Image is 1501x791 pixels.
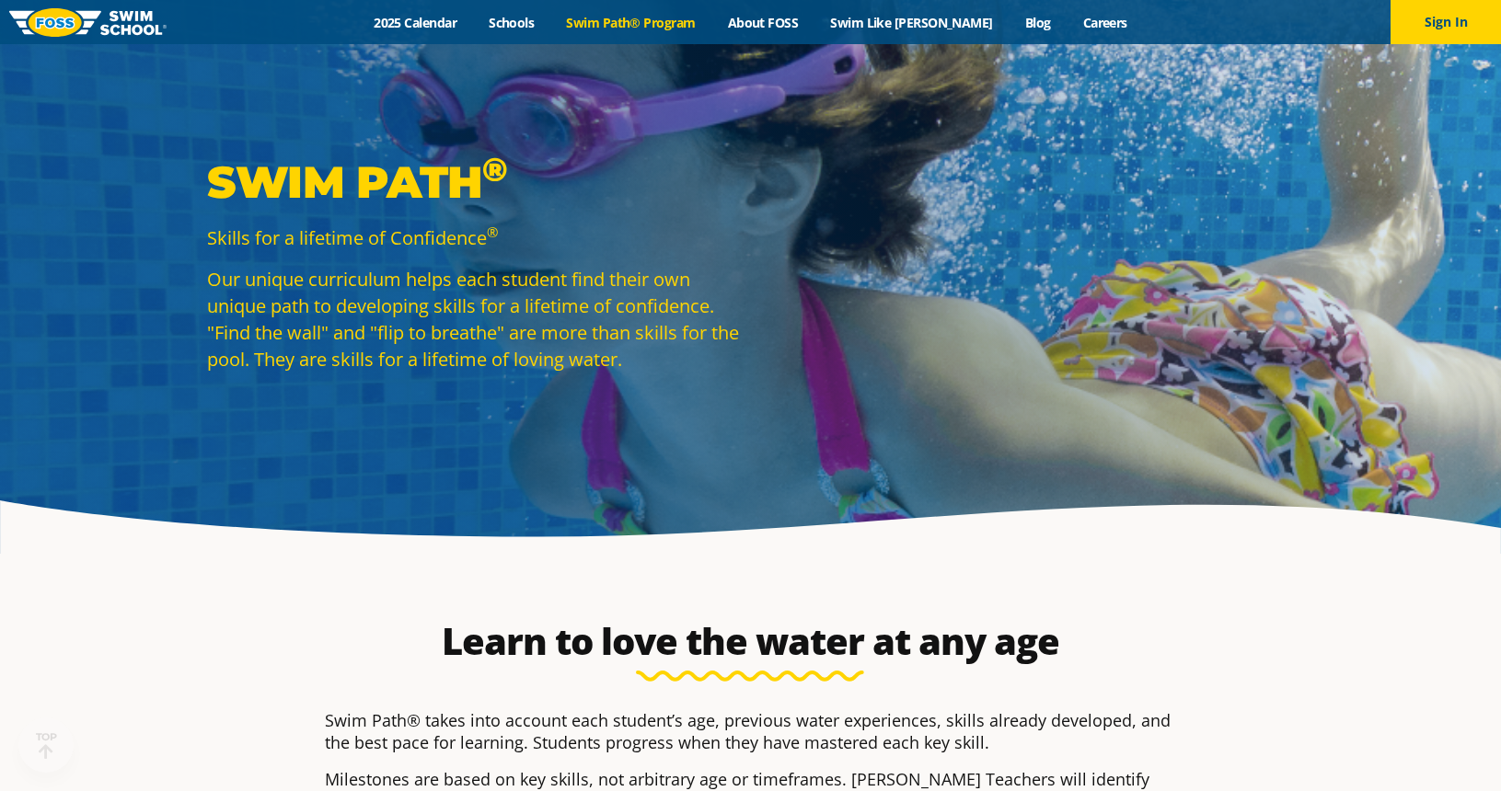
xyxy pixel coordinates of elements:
a: Swim Like [PERSON_NAME] [814,14,1010,31]
a: Schools [473,14,550,31]
h2: Learn to love the water at any age [316,619,1184,663]
sup: ® [487,223,498,241]
a: Swim Path® Program [550,14,711,31]
img: FOSS Swim School Logo [9,8,167,37]
p: Swim Path® takes into account each student’s age, previous water experiences, skills already deve... [325,709,1175,753]
sup: ® [482,149,507,189]
p: Our unique curriculum helps each student find their own unique path to developing skills for a li... [207,266,741,373]
a: Blog [1009,14,1067,31]
a: About FOSS [711,14,814,31]
p: Skills for a lifetime of Confidence [207,224,741,251]
a: 2025 Calendar [358,14,473,31]
a: Careers [1067,14,1143,31]
div: TOP [36,731,57,760]
p: Swim Path [207,155,741,210]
